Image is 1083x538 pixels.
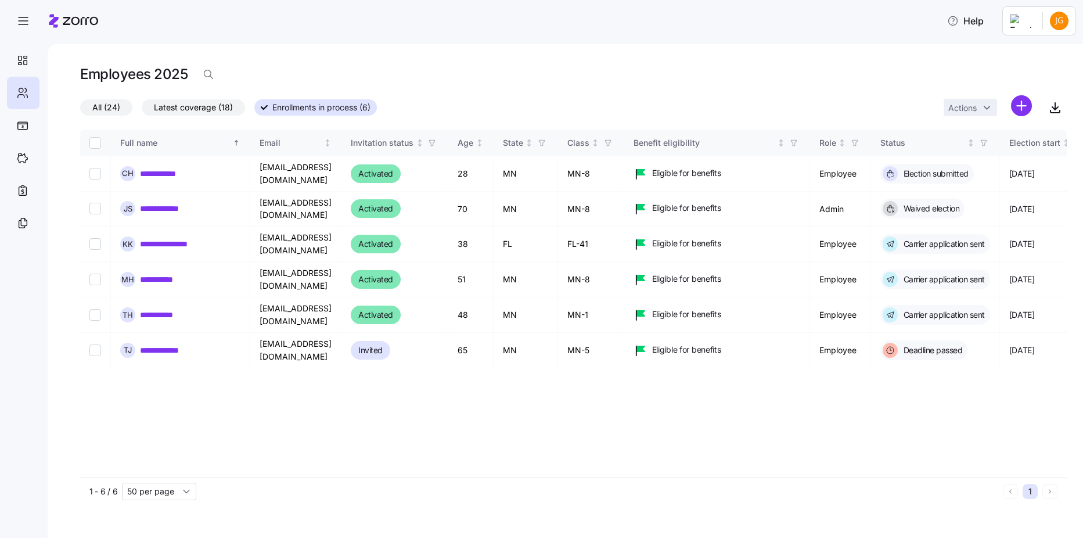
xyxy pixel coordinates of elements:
[448,156,494,192] td: 28
[358,343,383,357] span: Invited
[948,104,977,112] span: Actions
[1009,238,1035,250] span: [DATE]
[494,192,558,227] td: MN
[358,308,393,322] span: Activated
[652,344,721,356] span: Eligible for benefits
[89,274,101,285] input: Select record 4
[123,241,133,248] span: K K
[558,192,624,227] td: MN-8
[448,130,494,156] th: AgeNot sorted
[558,156,624,192] td: MN-8
[448,192,494,227] td: 70
[880,137,965,149] div: Status
[810,130,871,156] th: RoleNot sorted
[260,137,322,149] div: Email
[624,130,810,156] th: Benefit eligibilityNot sorted
[1042,484,1057,499] button: Next page
[358,237,393,251] span: Activated
[810,333,871,368] td: Employee
[810,227,871,262] td: Employee
[122,170,134,177] span: C H
[89,486,117,497] span: 1 - 6 / 6
[1009,137,1060,149] div: Election start
[652,309,721,320] span: Eligible for benefits
[494,297,558,333] td: MN
[591,139,599,147] div: Not sorted
[810,192,871,227] td: Admin
[558,333,624,368] td: MN-5
[232,139,240,147] div: Sorted ascending
[341,130,448,156] th: Invitation statusNot sorted
[634,137,775,149] div: Benefit eligibility
[838,139,846,147] div: Not sorted
[1009,345,1035,356] span: [DATE]
[123,311,133,319] span: T H
[494,130,558,156] th: StateNot sorted
[1009,203,1035,215] span: [DATE]
[448,227,494,262] td: 38
[819,137,836,149] div: Role
[967,139,975,147] div: Not sorted
[900,345,963,356] span: Deadline passed
[1023,484,1038,499] button: 1
[89,168,101,180] input: Select record 1
[525,139,533,147] div: Not sorted
[1011,95,1032,116] svg: add icon
[938,9,993,33] button: Help
[80,65,188,83] h1: Employees 2025
[558,262,624,297] td: MN-8
[900,168,969,180] span: Election submitted
[1010,14,1033,28] img: Employer logo
[89,309,101,321] input: Select record 5
[494,227,558,262] td: FL
[351,137,413,149] div: Invitation status
[476,139,484,147] div: Not sorted
[1009,274,1035,285] span: [DATE]
[458,137,473,149] div: Age
[652,167,721,179] span: Eligible for benefits
[250,156,341,192] td: [EMAIL_ADDRESS][DOMAIN_NAME]
[1050,12,1068,30] img: be28eee7940ff7541a673135d606113e
[358,167,393,181] span: Activated
[448,262,494,297] td: 51
[944,99,997,116] button: Actions
[416,139,424,147] div: Not sorted
[272,100,370,115] span: Enrollments in process (6)
[503,137,523,149] div: State
[250,297,341,333] td: [EMAIL_ADDRESS][DOMAIN_NAME]
[124,346,132,354] span: T J
[89,137,101,149] input: Select all records
[494,156,558,192] td: MN
[120,137,231,149] div: Full name
[652,238,721,249] span: Eligible for benefits
[1003,484,1018,499] button: Previous page
[89,345,101,356] input: Select record 6
[900,309,985,321] span: Carrier application sent
[323,139,332,147] div: Not sorted
[652,273,721,285] span: Eligible for benefits
[900,274,985,285] span: Carrier application sent
[121,276,134,284] span: M H
[448,333,494,368] td: 65
[124,205,132,213] span: J S
[250,227,341,262] td: [EMAIL_ADDRESS][DOMAIN_NAME]
[810,297,871,333] td: Employee
[358,272,393,286] span: Activated
[92,100,120,115] span: All (24)
[558,130,624,156] th: ClassNot sorted
[494,262,558,297] td: MN
[1000,130,1081,156] th: Election startNot sorted
[652,202,721,214] span: Eligible for benefits
[448,297,494,333] td: 48
[900,238,985,250] span: Carrier application sent
[558,297,624,333] td: MN-1
[494,333,558,368] td: MN
[1062,139,1070,147] div: Not sorted
[558,227,624,262] td: FL-41
[810,262,871,297] td: Employee
[777,139,785,147] div: Not sorted
[111,130,250,156] th: Full nameSorted ascending
[900,203,960,214] span: Waived election
[154,100,233,115] span: Latest coverage (18)
[947,14,984,28] span: Help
